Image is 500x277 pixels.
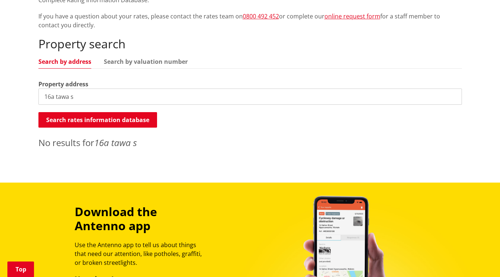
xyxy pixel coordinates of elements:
em: 16a tawa s [94,136,137,149]
input: e.g. Duke Street NGARUAWAHIA [38,89,462,105]
a: online request form [324,12,380,20]
p: Use the Antenno app to tell us about things that need our attention, like potholes, graffiti, or ... [75,240,208,267]
label: Property address [38,80,88,89]
iframe: Messenger Launcher [466,246,493,273]
a: Search by address [38,59,91,65]
a: 0800 492 452 [243,12,279,20]
p: No results for [38,136,462,149]
a: Top [7,262,34,277]
button: Search rates information database [38,112,157,128]
a: Search by valuation number [104,59,188,65]
h2: Property search [38,37,462,51]
p: If you have a question about your rates, please contact the rates team on or complete our for a s... [38,12,462,30]
h3: Download the Antenno app [75,205,208,233]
